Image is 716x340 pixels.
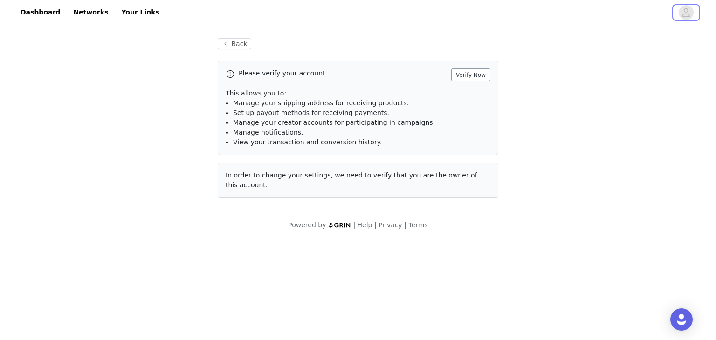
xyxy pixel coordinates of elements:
[682,5,690,20] div: avatar
[374,221,377,229] span: |
[670,308,693,331] div: Open Intercom Messenger
[404,221,406,229] span: |
[408,221,427,229] a: Terms
[353,221,356,229] span: |
[328,222,351,228] img: logo
[451,68,490,81] button: Verify Now
[288,221,326,229] span: Powered by
[226,88,490,98] p: This allows you to:
[116,2,165,23] a: Your Links
[233,119,435,126] span: Manage your creator accounts for participating in campaigns.
[15,2,66,23] a: Dashboard
[233,109,389,116] span: Set up payout methods for receiving payments.
[239,68,447,78] p: Please verify your account.
[233,138,382,146] span: View your transaction and conversion history.
[233,99,409,107] span: Manage your shipping address for receiving products.
[233,129,303,136] span: Manage notifications.
[68,2,114,23] a: Networks
[379,221,402,229] a: Privacy
[358,221,372,229] a: Help
[226,171,477,189] span: In order to change your settings, we need to verify that you are the owner of this account.
[218,38,251,49] button: Back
